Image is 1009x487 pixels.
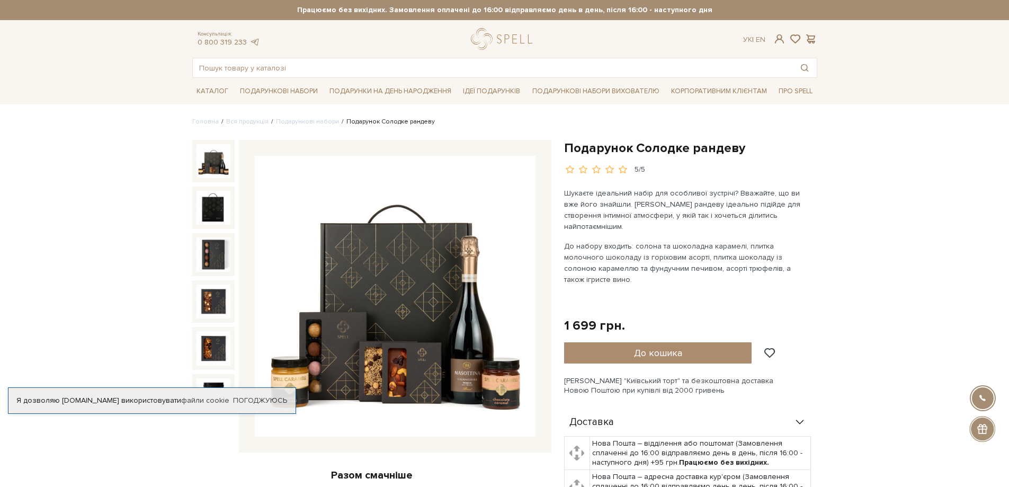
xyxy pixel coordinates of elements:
img: Подарунок Солодке рандеву [197,191,230,225]
a: En [756,35,765,44]
h1: Подарунок Солодке рандеву [564,140,817,156]
a: logo [471,28,537,50]
strong: Працюємо без вихідних. Замовлення оплачені до 16:00 відправляємо день в день, після 16:00 - насту... [192,5,817,15]
a: Вся продукція [226,118,269,126]
a: Каталог [192,83,233,100]
div: Ук [743,35,765,45]
div: Разом смачніше [192,468,551,482]
span: Консультація: [198,31,260,38]
img: Подарунок Солодке рандеву [255,156,535,437]
span: Доставка [569,418,614,427]
a: Погоджуюсь [233,396,287,405]
div: 1 699 грн. [564,317,625,334]
a: telegram [249,38,260,47]
img: Подарунок Солодке рандеву [197,285,230,318]
div: Я дозволяю [DOMAIN_NAME] використовувати [8,396,296,405]
div: 5/5 [635,165,645,175]
td: Нова Пошта – відділення або поштомат (Замовлення сплаченні до 16:00 відправляємо день в день, піс... [590,436,811,470]
span: До кошика [634,347,682,359]
a: 0 800 319 233 [198,38,247,47]
p: Шукаєте ідеальний набір для особливої зустрічі? Вважайте, що ви вже його знайшли. [PERSON_NAME] р... [564,188,812,232]
input: Пошук товару у каталозі [193,58,792,77]
img: Подарунок Солодке рандеву [197,144,230,178]
a: Подарункові набори вихователю [528,82,664,100]
div: [PERSON_NAME] "Київський торт" та безкоштовна доставка Новою Поштою при купівлі від 2000 гривень [564,376,817,395]
a: Головна [192,118,219,126]
img: Подарунок Солодке рандеву [197,237,230,271]
a: файли cookie [181,396,229,405]
img: Подарунок Солодке рандеву [197,331,230,365]
img: Подарунок Солодке рандеву [197,378,230,412]
a: Подарунки на День народження [325,83,456,100]
span: | [752,35,754,44]
a: Подарункові набори [276,118,339,126]
a: Корпоративним клієнтам [667,82,771,100]
button: До кошика [564,342,752,364]
b: Працюємо без вихідних. [679,458,769,467]
button: Пошук товару у каталозі [792,58,817,77]
a: Подарункові набори [236,83,322,100]
a: Про Spell [774,83,817,100]
p: До набору входить: солона та шоколадна карамелі, плитка молочного шоколаду із горіховим асорті, п... [564,241,812,285]
li: Подарунок Солодке рандеву [339,117,435,127]
a: Ідеї подарунків [459,83,524,100]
